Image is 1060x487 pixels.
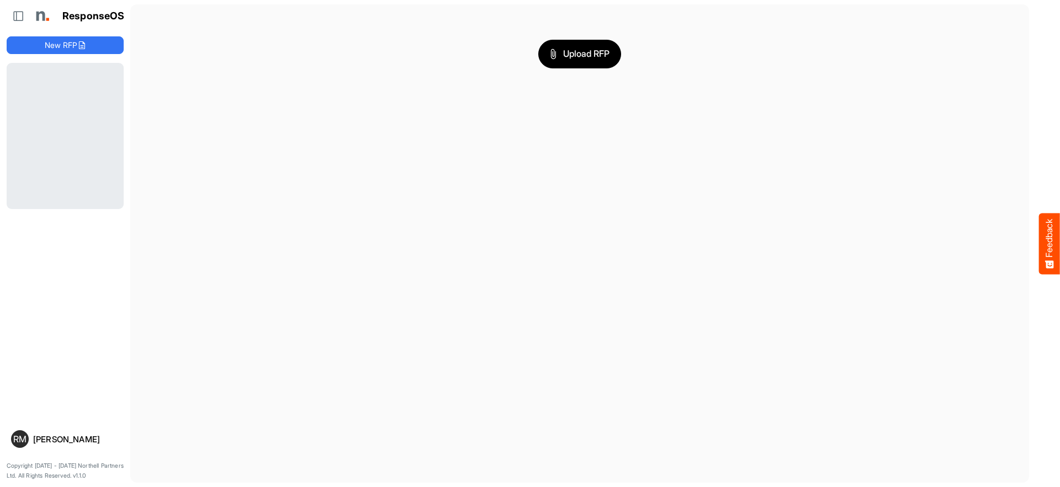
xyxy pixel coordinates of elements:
[550,47,609,61] span: Upload RFP
[7,36,124,54] button: New RFP
[7,63,124,209] div: Loading...
[30,5,52,27] img: Northell
[7,461,124,480] p: Copyright [DATE] - [DATE] Northell Partners Ltd. All Rights Reserved. v1.1.0
[1039,213,1060,274] button: Feedback
[33,435,119,443] div: [PERSON_NAME]
[13,435,26,443] span: RM
[538,40,621,68] button: Upload RFP
[62,10,125,22] h1: ResponseOS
